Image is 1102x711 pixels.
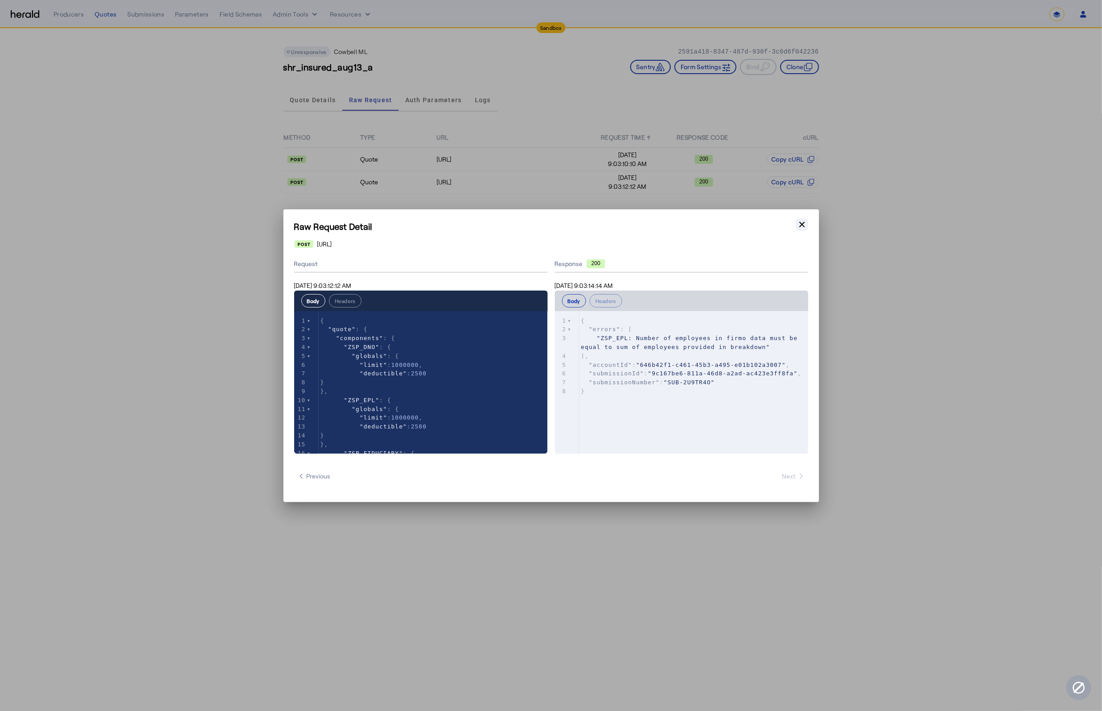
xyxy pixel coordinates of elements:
[294,256,548,273] div: Request
[294,361,307,370] div: 6
[779,468,808,484] button: Next
[589,379,660,386] span: "submissionNumber"
[294,316,307,325] div: 1
[555,361,568,370] div: 5
[411,370,427,377] span: 2500
[294,325,307,334] div: 2
[555,352,568,361] div: 4
[581,335,802,350] span: "ZSP_EPL: Number of employees in firmo data must be equal to sum of employees provided in breakdown"
[320,414,423,421] span: : ,
[320,362,423,368] span: : ,
[589,326,620,333] span: "errors"
[555,387,568,396] div: 8
[581,317,585,324] span: {
[581,326,632,333] span: : [
[294,413,307,422] div: 12
[360,370,407,377] span: "deductible"
[320,379,324,386] span: }
[301,294,325,308] button: Body
[294,440,307,449] div: 15
[320,432,324,439] span: }
[320,353,399,359] span: : {
[344,450,403,457] span: "ZSP_FIDUCIARY"
[320,441,329,448] span: },
[294,343,307,352] div: 4
[555,378,568,387] div: 7
[555,369,568,378] div: 6
[344,344,379,350] span: "ZSP_DNO"
[590,294,622,308] button: Headers
[336,335,383,341] span: "components"
[294,220,808,233] h1: Raw Request Detail
[320,388,329,395] span: },
[636,362,786,368] span: "646b42f1-c461-45b3-a495-e01b102a3007"
[411,423,427,430] span: 2500
[320,370,427,377] span: :
[581,379,715,386] span: :
[360,414,387,421] span: "limit"
[328,326,356,333] span: "quote"
[344,397,379,403] span: "ZSP_EPL"
[589,370,644,377] span: "submissionId"
[589,362,632,368] span: "accountId"
[294,334,307,343] div: 3
[294,352,307,361] div: 5
[555,316,568,325] div: 1
[294,468,334,484] button: Previous
[320,406,399,412] span: : {
[664,379,715,386] span: "SUB-2U9TR4O"
[294,449,307,458] div: 16
[294,422,307,431] div: 13
[320,326,368,333] span: : {
[294,378,307,387] div: 8
[294,431,307,440] div: 14
[320,423,427,430] span: :
[329,294,362,308] button: Headers
[320,344,391,350] span: : {
[581,353,589,359] span: ],
[320,335,395,341] span: : {
[320,317,324,324] span: {
[555,259,808,268] div: Response
[294,369,307,378] div: 7
[391,362,419,368] span: 1000000
[391,414,419,421] span: 1000000
[782,472,805,481] span: Next
[298,472,331,481] span: Previous
[294,405,307,414] div: 11
[581,362,790,368] span: : ,
[648,370,798,377] span: "9c167be6-811a-46d8-a2ad-ac423e3ff8fa"
[320,450,415,457] span: : {
[352,406,387,412] span: "globals"
[555,282,613,289] span: [DATE] 9:03:14:14 AM
[294,282,352,289] span: [DATE] 9:03:12:12 AM
[581,388,585,395] span: }
[352,353,387,359] span: "globals"
[555,334,568,343] div: 3
[581,370,802,377] span: : ,
[360,362,387,368] span: "limit"
[555,325,568,334] div: 2
[360,423,407,430] span: "deductible"
[294,396,307,405] div: 10
[294,387,307,396] div: 9
[317,240,332,249] span: [URL]
[562,294,586,308] button: Body
[591,260,600,266] text: 200
[320,397,391,403] span: : {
